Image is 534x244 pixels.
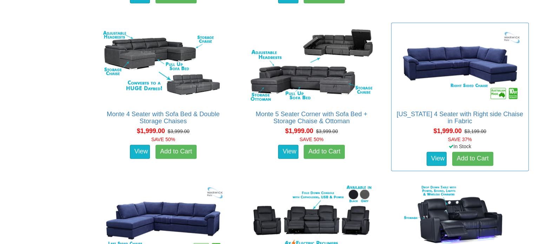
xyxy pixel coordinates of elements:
[100,26,226,104] img: Monte 4 Seater with Sofa Bed & Double Storage Chaises
[130,145,150,159] a: View
[304,145,345,159] a: Add to Cart
[151,137,175,142] font: SAVE 50%
[397,111,523,125] a: [US_STATE] 4 Seater with Right side Chaise in Fabric
[397,26,523,104] img: Arizona 4 Seater with Right side Chaise in Fabric
[168,128,190,134] del: $3,999.00
[427,152,447,166] a: View
[248,26,375,104] img: Monte 5 Seater Corner with Sofa Bed + Storage Chaise & Ottoman
[137,127,165,134] span: $1,999.00
[107,111,220,125] a: Monte 4 Seater with Sofa Bed & Double Storage Chaises
[434,127,462,134] span: $1,999.00
[316,128,338,134] del: $3,999.00
[464,128,486,134] del: $3,199.00
[156,145,197,159] a: Add to Cart
[448,137,472,142] font: SAVE 37%
[285,127,313,134] span: $1,999.00
[390,143,530,150] div: In Stock
[452,152,493,166] a: Add to Cart
[299,137,323,142] font: SAVE 50%
[256,111,367,125] a: Monte 5 Seater Corner with Sofa Bed + Storage Chaise & Ottoman
[278,145,298,159] a: View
